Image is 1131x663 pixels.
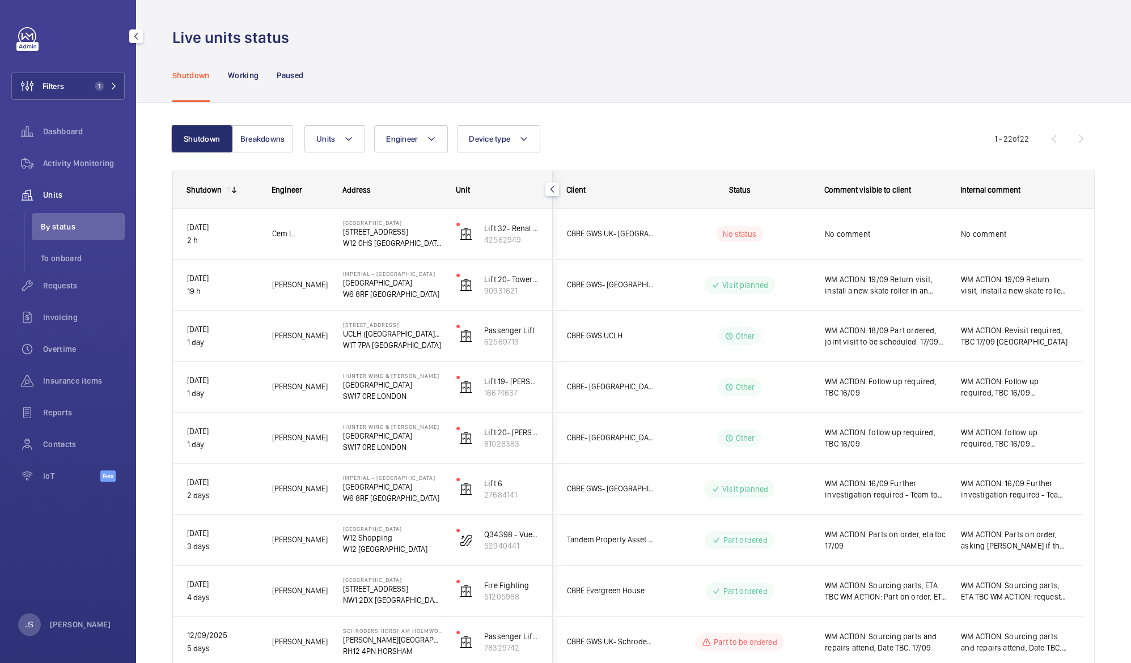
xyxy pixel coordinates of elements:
p: Imperial - [GEOGRAPHIC_DATA] [343,474,442,481]
p: 5 days [187,642,257,655]
img: elevator.svg [459,380,473,394]
span: Filters [43,80,64,92]
p: Lift 32- Renal Building (RH) Building 555 [484,223,539,234]
span: IoT [43,470,100,482]
p: [STREET_ADDRESS] [343,226,442,237]
span: Device type [469,134,510,143]
p: 52940441 [484,540,539,551]
p: W12 Shopping [343,532,442,543]
p: Other [736,381,755,393]
img: elevator.svg [459,227,473,241]
span: [PERSON_NAME] [272,584,328,597]
span: [PERSON_NAME] [272,533,328,546]
span: WM ACTION: Parts on order, asking [PERSON_NAME] if the only thing we're waiting for is the parts [961,529,1068,551]
p: 4 days [187,591,257,604]
p: 1 day [187,438,257,451]
span: Insurance items [43,375,125,386]
p: [GEOGRAPHIC_DATA] [343,481,442,492]
span: Activity Monitoring [43,158,125,169]
p: [GEOGRAPHIC_DATA] [343,219,442,226]
p: [PERSON_NAME] [50,619,111,630]
p: 81028383 [484,438,539,449]
p: [GEOGRAPHIC_DATA] [343,525,442,532]
span: Engineer [386,134,418,143]
span: WM ACTION: Sourcing parts, ETA TBC WM ACTION: request costed, quote to be sent. 15/09 [GEOGRAPHIC... [961,580,1068,602]
span: Overtime [43,343,125,355]
p: [DATE] [187,476,257,489]
p: W6 8RF [GEOGRAPHIC_DATA] [343,288,442,300]
span: WM ACTION: 19/09 Return visit, install a new skate roller in an attempt to resolve the issue. 18/... [961,274,1068,296]
p: [DATE] [187,272,257,285]
p: 16674637 [484,387,539,398]
p: Shutdown [172,70,210,81]
p: No status [723,228,756,240]
p: Q34398 - Vue cinema 1-2 Escal [484,529,539,540]
img: escalator.svg [459,533,473,547]
span: To onboard [41,253,125,264]
button: Device type [457,125,540,152]
p: [GEOGRAPHIC_DATA] [343,430,442,441]
p: 19 h [187,285,257,298]
p: W12 [GEOGRAPHIC_DATA] [343,543,442,555]
span: Internal comment [960,185,1020,194]
span: WM ACTION: 16/09 Further investigation required - Team to site 17/09 WM ACTION: Sourcing parts. 1... [825,478,946,500]
span: WM ACTION: 19/09 Return visit, install a new skate roller in an attempt to resolve the issue. 18/... [825,274,946,296]
span: CBRE Evergreen House [567,584,654,597]
p: 12/09/2025 [187,629,257,642]
p: W1T 7PA [GEOGRAPHIC_DATA] [343,339,442,351]
p: Working [228,70,259,81]
p: W6 8RF [GEOGRAPHIC_DATA] [343,492,442,504]
span: Engineer [272,185,302,194]
p: [DATE] [187,374,257,387]
p: 2 h [187,234,257,247]
span: Cem L. [272,227,328,240]
p: RH12 4PN HORSHAM [343,645,442,657]
button: Shutdown [171,125,232,152]
span: [PERSON_NAME] [272,380,328,393]
div: Shutdown [187,185,222,194]
p: [STREET_ADDRESS] [343,321,442,328]
button: Units [304,125,365,152]
span: CBRE GWS UK- Schroders (Horsham & [PERSON_NAME]) [567,635,654,648]
span: Tandem Property Asset Management [567,533,654,546]
span: Units [43,189,125,201]
p: [GEOGRAPHIC_DATA] [343,576,442,583]
span: [PERSON_NAME] [272,635,328,648]
button: Breakdowns [232,125,293,152]
span: WM ACTION: Sourcing parts, ETA TBC WM ACTION: Part on order, ETA 19th. 17/09 [825,580,946,602]
p: W12 0HS [GEOGRAPHIC_DATA] [343,237,442,249]
span: [PERSON_NAME] [272,431,328,444]
img: elevator.svg [459,278,473,292]
span: Units [316,134,335,143]
p: Lift 6 [484,478,539,489]
span: Invoicing [43,312,125,323]
p: 1 day [187,336,257,349]
p: [PERSON_NAME][GEOGRAPHIC_DATA] [343,634,442,645]
h1: Live units status [172,27,296,48]
span: CBRE GWS- [GEOGRAPHIC_DATA] ([GEOGRAPHIC_DATA]) [567,278,654,291]
span: Dashboard [43,126,125,137]
span: Beta [100,470,116,482]
p: 2 days [187,489,257,502]
p: Part ordered [723,534,767,546]
p: [GEOGRAPHIC_DATA] [343,277,442,288]
p: Lift 20- Tower & Laboratory Block (Passenger) [484,274,539,285]
p: Lift 20- [PERSON_NAME] (4FL) [484,427,539,438]
p: Paused [277,70,303,81]
p: Lift 19- [PERSON_NAME] (4FL) [484,376,539,387]
p: Schroders Horsham Holmwood ([GEOGRAPHIC_DATA]) [343,627,442,634]
p: [DATE] [187,527,257,540]
p: 3 days [187,540,257,553]
span: WM ACTION: follow up required, TBC 16/09 [GEOGRAPHIC_DATA] [961,427,1068,449]
img: elevator.svg [459,635,473,649]
span: WM ACTION: 18/09 Part ordered, joint visit to be scheduled. 17/09 Replacement Processor required ... [825,325,946,347]
p: Other [736,330,755,342]
span: Client [566,185,586,194]
img: elevator.svg [459,482,473,496]
span: CBRE GWS- [GEOGRAPHIC_DATA] ([GEOGRAPHIC_DATA]) [567,482,654,495]
p: SW17 0RE LONDON [343,441,442,453]
span: No comment [961,228,1068,240]
img: elevator.svg [459,431,473,445]
p: [DATE] [187,221,257,234]
span: [PERSON_NAME] [272,329,328,342]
